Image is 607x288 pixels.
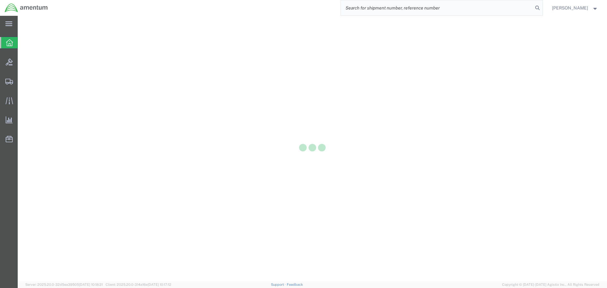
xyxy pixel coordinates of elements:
[79,283,103,286] span: [DATE] 10:18:31
[271,283,287,286] a: Support
[106,283,171,286] span: Client: 2025.20.0-314a16e
[148,283,171,286] span: [DATE] 10:17:12
[4,3,48,13] img: logo
[25,283,103,286] span: Server: 2025.20.0-32d5ea39505
[552,4,598,12] button: [PERSON_NAME]
[502,282,599,287] span: Copyright © [DATE]-[DATE] Agistix Inc., All Rights Reserved
[341,0,533,15] input: Search for shipment number, reference number
[552,4,588,11] span: Steven Alcott
[287,283,303,286] a: Feedback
